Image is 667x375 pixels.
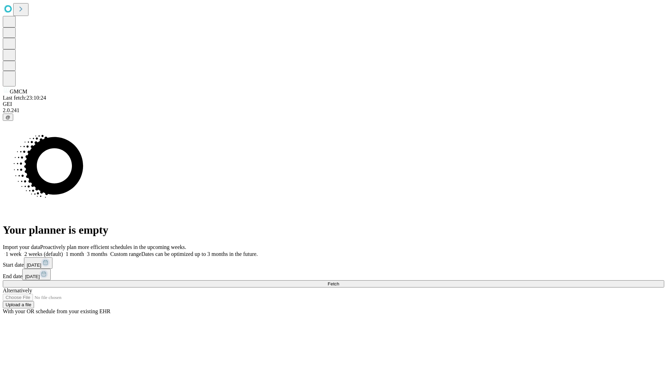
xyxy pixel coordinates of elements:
[3,301,34,308] button: Upload a file
[3,287,32,293] span: Alternatively
[3,224,664,236] h1: Your planner is empty
[3,244,40,250] span: Import your data
[3,280,664,287] button: Fetch
[10,89,27,94] span: GMCM
[141,251,258,257] span: Dates can be optimized up to 3 months in the future.
[3,269,664,280] div: End date
[6,115,10,120] span: @
[3,114,13,121] button: @
[40,244,186,250] span: Proactively plan more efficient schedules in the upcoming weeks.
[3,95,46,101] span: Last fetch: 23:10:24
[3,101,664,107] div: GEI
[328,281,339,286] span: Fetch
[3,257,664,269] div: Start date
[6,251,22,257] span: 1 week
[3,107,664,114] div: 2.0.241
[25,274,40,279] span: [DATE]
[24,257,52,269] button: [DATE]
[27,262,41,268] span: [DATE]
[24,251,63,257] span: 2 weeks (default)
[110,251,141,257] span: Custom range
[22,269,51,280] button: [DATE]
[3,308,110,314] span: With your OR schedule from your existing EHR
[87,251,107,257] span: 3 months
[66,251,84,257] span: 1 month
